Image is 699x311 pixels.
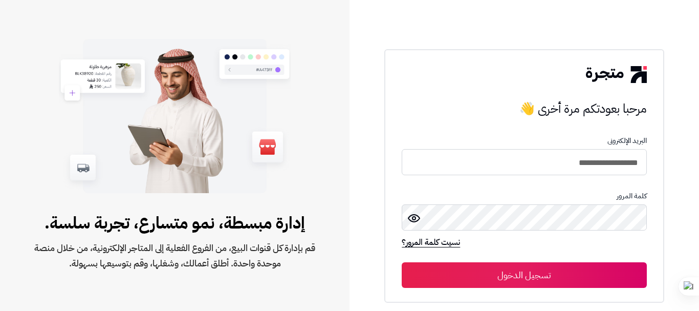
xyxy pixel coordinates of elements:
h3: مرحبا بعودتكم مرة أخرى 👋 [402,98,646,119]
button: تسجيل الدخول [402,262,646,288]
a: نسيت كلمة المرور؟ [402,236,460,251]
p: كلمة المرور [402,192,646,200]
p: البريد الإلكترونى [402,137,646,145]
span: قم بإدارة كل قنوات البيع، من الفروع الفعلية إلى المتاجر الإلكترونية، من خلال منصة موحدة واحدة. أط... [33,240,317,271]
img: logo-2.png [586,66,646,82]
span: إدارة مبسطة، نمو متسارع، تجربة سلسة. [33,211,317,235]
